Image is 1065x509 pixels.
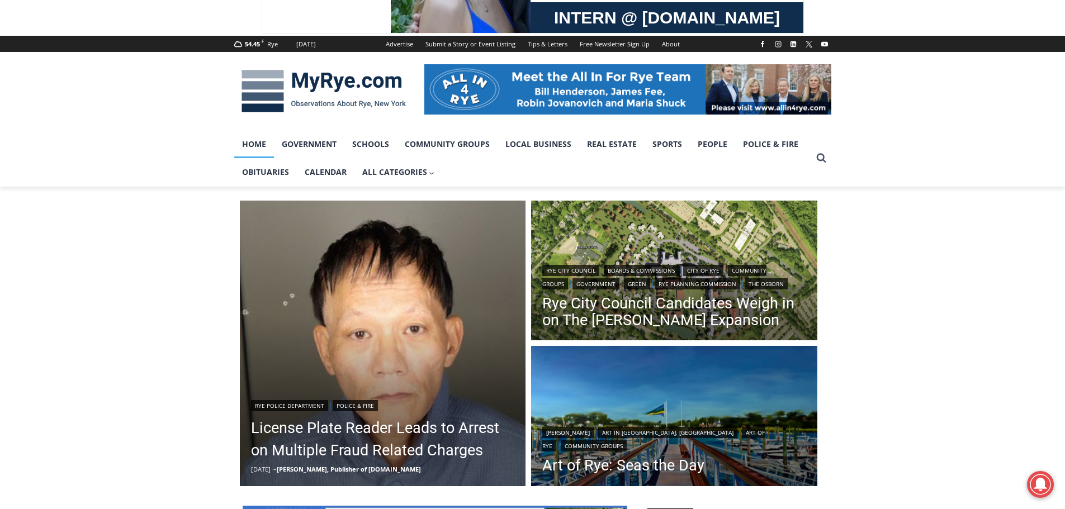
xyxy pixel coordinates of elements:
[297,158,354,186] a: Calendar
[683,265,723,276] a: City of Rye
[531,346,817,489] a: Read More Art of Rye: Seas the Day
[531,346,817,489] img: [PHOTO: Seas the Day - Shenorock Shore Club Marina, Rye 36” X 48” Oil on canvas, Commissioned & E...
[296,39,316,49] div: [DATE]
[245,40,260,48] span: 54.45
[787,37,800,51] a: Linkedin
[690,130,735,158] a: People
[267,39,278,49] div: Rye
[240,201,526,487] img: (PHOTO: On Monday, October 13, 2025, Rye PD arrested Ming Wu, 60, of Flushing, New York, on multi...
[262,38,264,44] span: F
[531,201,817,344] a: Read More Rye City Council Candidates Weigh in on The Osborn Expansion
[542,457,806,474] a: Art of Rye: Seas the Day
[572,278,619,289] a: Government
[498,130,579,158] a: Local Business
[344,130,397,158] a: Schools
[333,400,378,411] a: Police & Fire
[269,108,542,139] a: Intern @ [DOMAIN_NAME]
[274,130,344,158] a: Government
[542,427,594,438] a: [PERSON_NAME]
[818,37,831,51] a: YouTube
[542,263,806,289] div: | | | | | | |
[251,465,271,473] time: [DATE]
[604,265,679,276] a: Boards & Commissions
[656,36,686,52] a: About
[756,37,769,51] a: Facebook
[579,130,645,158] a: Real Estate
[380,36,419,52] a: Advertise
[542,265,599,276] a: Rye City Council
[240,201,526,487] a: Read More License Plate Reader Leads to Arrest on Multiple Fraud Related Charges
[282,1,528,108] div: "[PERSON_NAME] and I covered the [DATE] Parade, which was a really eye opening experience as I ha...
[251,398,515,411] div: |
[424,64,831,115] img: All in for Rye
[531,201,817,344] img: (PHOTO: Illustrative plan of The Osborn's proposed site plan from the July 10, 2025 planning comm...
[561,440,627,451] a: Community Groups
[745,278,788,289] a: The Osborn
[234,62,413,120] img: MyRye.com
[273,465,277,473] span: –
[574,36,656,52] a: Free Newsletter Sign Up
[542,295,806,329] a: Rye City Council Candidates Weigh in on The [PERSON_NAME] Expansion
[624,278,650,289] a: Green
[419,36,522,52] a: Submit a Story or Event Listing
[234,130,274,158] a: Home
[542,425,806,451] div: | | |
[802,37,816,51] a: X
[354,158,443,186] button: Child menu of All Categories
[380,36,686,52] nav: Secondary Navigation
[251,400,328,411] a: Rye Police Department
[735,130,806,158] a: Police & Fire
[522,36,574,52] a: Tips & Letters
[234,130,811,187] nav: Primary Navigation
[655,278,740,289] a: Rye Planning Commission
[645,130,690,158] a: Sports
[234,158,297,186] a: Obituaries
[598,427,737,438] a: Art in [GEOGRAPHIC_DATA], [GEOGRAPHIC_DATA]
[771,37,785,51] a: Instagram
[277,465,421,473] a: [PERSON_NAME], Publisher of [DOMAIN_NAME]
[811,148,831,168] button: View Search Form
[397,130,498,158] a: Community Groups
[251,417,515,462] a: License Plate Reader Leads to Arrest on Multiple Fraud Related Charges
[292,111,518,136] span: Intern @ [DOMAIN_NAME]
